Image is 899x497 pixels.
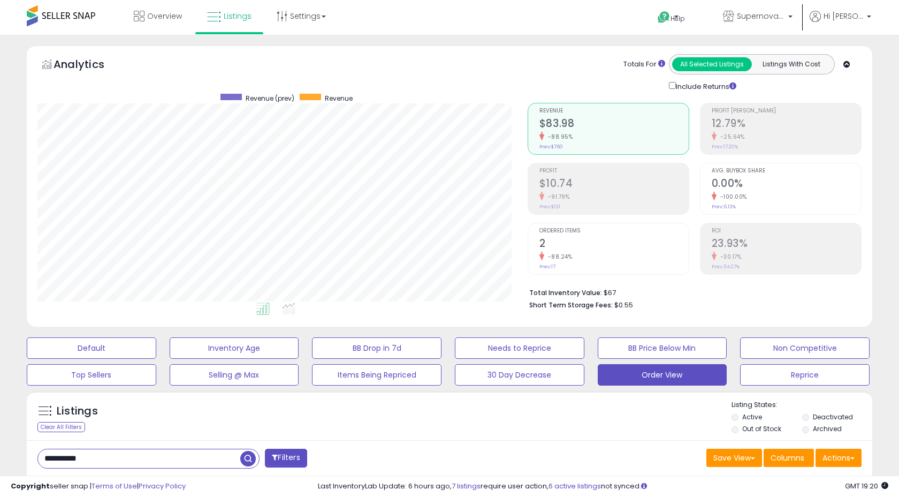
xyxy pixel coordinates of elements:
span: Revenue [325,94,353,103]
h2: 0.00% [712,177,861,192]
button: Order View [598,364,727,386]
b: Short Term Storage Fees: [529,300,613,310]
button: BB Price Below Min [598,337,727,359]
a: 7 listings [452,481,481,491]
h5: Listings [57,404,98,419]
span: Help [671,14,685,23]
small: Prev: $760 [539,144,563,150]
h2: 2 [539,237,689,252]
small: Prev: 6.13% [712,204,736,210]
span: Listings [224,11,252,21]
h2: $10.74 [539,177,689,192]
small: Prev: 34.27% [712,263,740,270]
h2: 23.93% [712,237,861,252]
p: Listing States: [732,400,872,410]
a: Help [649,3,706,35]
span: Columns [771,453,804,463]
button: Columns [764,449,814,467]
span: Profit [539,168,689,174]
span: Overview [147,11,182,21]
small: -88.24% [544,253,573,261]
h5: Analytics [54,57,125,74]
span: Hi [PERSON_NAME] [824,11,864,21]
button: Items Being Repriced [312,364,441,386]
button: Inventory Age [170,337,299,359]
span: 2025-08-11 19:20 GMT [845,481,888,491]
small: Prev: $131 [539,204,560,210]
a: Privacy Policy [139,481,186,491]
small: -100.00% [717,193,747,201]
a: 6 active listings [548,481,601,491]
span: Ordered Items [539,228,689,234]
button: Save View [706,449,762,467]
button: Selling @ Max [170,364,299,386]
button: All Selected Listings [672,57,752,71]
button: Non Competitive [740,337,870,359]
div: Clear All Filters [37,422,85,432]
label: Out of Stock [742,424,781,433]
strong: Copyright [11,481,50,491]
button: Needs to Reprice [455,337,584,359]
div: Last InventoryLab Update: 6 hours ago, require user action, not synced. [318,481,888,492]
a: Terms of Use [92,481,137,491]
button: Default [27,337,156,359]
div: Include Returns [661,80,749,92]
small: -88.95% [544,133,573,141]
label: Archived [813,424,842,433]
div: seller snap | | [11,481,186,492]
label: Active [742,412,762,421]
h2: 12.79% [712,117,861,132]
small: Prev: 17.20% [712,144,738,150]
button: Actions [816,449,862,467]
button: Listings With Cost [751,57,831,71]
button: Reprice [740,364,870,386]
span: ROI [712,228,861,234]
h2: $83.98 [539,117,689,132]
button: BB Drop in 7d [312,337,441,359]
i: Get Help [657,11,671,24]
div: Totals For [623,59,665,70]
label: Deactivated [813,412,853,421]
b: Total Inventory Value: [529,288,602,297]
span: $0.55 [614,300,633,310]
span: Profit [PERSON_NAME] [712,108,861,114]
span: Revenue [539,108,689,114]
small: -30.17% [717,253,742,261]
small: -91.79% [544,193,570,201]
button: Filters [265,449,307,468]
li: $67 [529,285,854,298]
small: -25.64% [717,133,745,141]
a: Hi [PERSON_NAME] [810,11,871,35]
span: Supernova Co. [737,11,785,21]
span: Revenue (prev) [246,94,294,103]
small: Prev: 17 [539,263,555,270]
span: Avg. Buybox Share [712,168,861,174]
button: 30 Day Decrease [455,364,584,386]
button: Top Sellers [27,364,156,386]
